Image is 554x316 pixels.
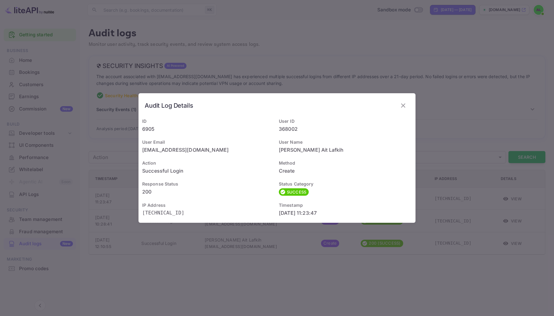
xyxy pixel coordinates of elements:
[142,125,275,133] p: 6905
[142,139,275,146] h6: User Email
[279,160,412,166] h6: Method
[142,167,275,174] p: Successful Login
[279,202,412,209] h6: Timestamp
[142,118,275,125] h6: ID
[142,160,275,166] h6: Action
[284,189,309,195] span: SUCCESS
[145,102,193,109] h6: Audit Log Details
[142,202,275,209] h6: IP Address
[279,167,412,174] p: Create
[279,125,412,133] p: 368002
[279,209,412,217] p: [DATE] 11:23:47
[279,181,412,187] h6: Status Category
[279,146,412,154] p: [PERSON_NAME] Ait Lafkih
[142,188,275,195] p: 200
[279,118,412,125] h6: User ID
[142,181,275,187] h6: Response Status
[279,139,412,146] h6: User Name
[142,146,275,154] p: [EMAIL_ADDRESS][DOMAIN_NAME]
[142,209,275,217] p: [TECHNICAL_ID]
